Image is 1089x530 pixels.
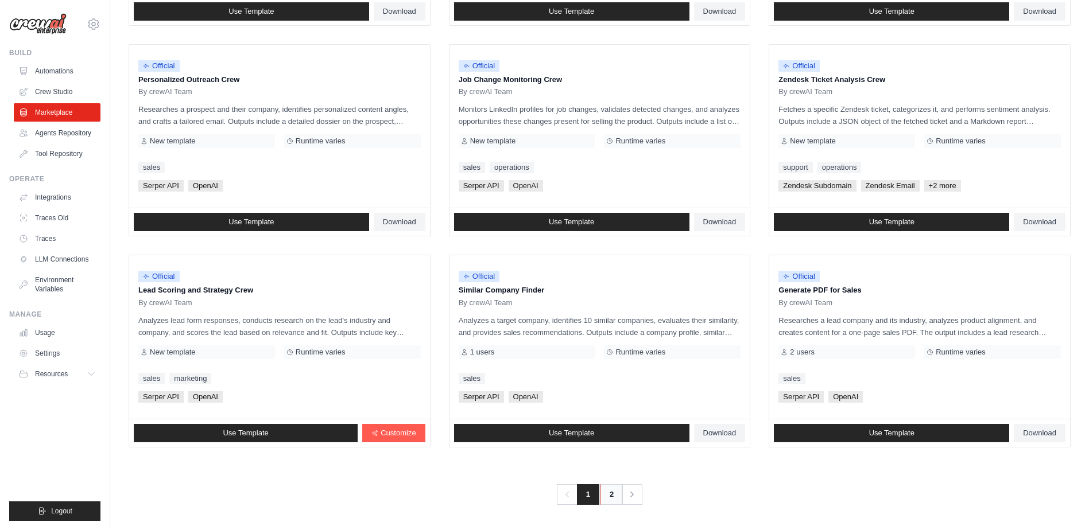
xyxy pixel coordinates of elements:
[459,162,485,173] a: sales
[296,348,346,357] span: Runtime varies
[134,213,369,231] a: Use Template
[228,7,274,16] span: Use Template
[459,60,500,72] span: Official
[600,484,623,505] a: 2
[228,217,274,227] span: Use Template
[778,103,1061,127] p: Fetches a specific Zendesk ticket, categorizes it, and performs sentiment analysis. Outputs inclu...
[817,162,862,173] a: operations
[374,213,425,231] a: Download
[615,348,665,357] span: Runtime varies
[14,229,100,248] a: Traces
[1023,217,1056,227] span: Download
[14,83,100,101] a: Crew Studio
[9,174,100,184] div: Operate
[14,324,100,342] a: Usage
[138,391,184,403] span: Serper API
[778,162,812,173] a: support
[459,314,741,338] p: Analyzes a target company, identifies 10 similar companies, evaluates their similarity, and provi...
[188,180,223,192] span: OpenAI
[9,310,100,319] div: Manage
[936,348,986,357] span: Runtime varies
[9,48,100,57] div: Build
[138,271,180,282] span: Official
[374,2,425,21] a: Download
[828,391,863,403] span: OpenAI
[1014,213,1065,231] a: Download
[615,137,665,146] span: Runtime varies
[459,271,500,282] span: Official
[778,180,856,192] span: Zendesk Subdomain
[138,87,192,96] span: By crewAI Team
[470,137,516,146] span: New template
[790,348,815,357] span: 2 users
[169,373,211,384] a: marketing
[362,424,425,442] a: Customize
[454,2,689,21] a: Use Template
[549,428,594,438] span: Use Template
[9,13,67,35] img: Logo
[188,391,223,403] span: OpenAI
[549,7,594,16] span: Use Template
[138,103,421,127] p: Researches a prospect and their company, identifies personalized content angles, and crafts a tai...
[459,180,504,192] span: Serper API
[490,162,534,173] a: operations
[778,60,820,72] span: Official
[459,298,513,307] span: By crewAI Team
[150,348,195,357] span: New template
[51,506,72,516] span: Logout
[778,87,832,96] span: By crewAI Team
[459,285,741,296] p: Similar Company Finder
[9,501,100,521] button: Logout
[459,87,513,96] span: By crewAI Team
[138,180,184,192] span: Serper API
[138,298,192,307] span: By crewAI Team
[150,137,195,146] span: New template
[138,74,421,85] p: Personalized Outreach Crew
[14,250,100,268] a: LLM Connections
[778,285,1061,296] p: Generate PDF for Sales
[694,213,746,231] a: Download
[790,137,835,146] span: New template
[134,424,358,442] a: Use Template
[138,314,421,338] p: Analyzes lead form responses, conducts research on the lead's industry and company, and scores th...
[459,103,741,127] p: Monitors LinkedIn profiles for job changes, validates detected changes, and analyzes opportunitie...
[14,124,100,142] a: Agents Repository
[1014,424,1065,442] a: Download
[1023,428,1056,438] span: Download
[383,7,416,16] span: Download
[703,7,737,16] span: Download
[14,145,100,163] a: Tool Repository
[778,298,832,307] span: By crewAI Team
[138,373,165,384] a: sales
[14,344,100,363] a: Settings
[774,424,1009,442] a: Use Template
[778,74,1061,85] p: Zendesk Ticket Analysis Crew
[774,2,1009,21] a: Use Template
[557,484,642,505] nav: Pagination
[454,424,689,442] a: Use Template
[861,180,920,192] span: Zendesk Email
[223,428,268,438] span: Use Template
[778,314,1061,338] p: Researches a lead company and its industry, analyzes product alignment, and creates content for a...
[454,213,689,231] a: Use Template
[694,2,746,21] a: Download
[35,369,68,379] span: Resources
[470,348,495,357] span: 1 users
[924,180,961,192] span: +2 more
[138,162,165,173] a: sales
[774,213,1009,231] a: Use Template
[549,217,594,227] span: Use Template
[14,103,100,122] a: Marketplace
[509,180,543,192] span: OpenAI
[778,391,824,403] span: Serper API
[459,74,741,85] p: Job Change Monitoring Crew
[936,137,986,146] span: Runtime varies
[459,373,485,384] a: sales
[869,7,914,16] span: Use Template
[138,285,421,296] p: Lead Scoring and Strategy Crew
[134,2,369,21] a: Use Template
[694,424,746,442] a: Download
[138,60,180,72] span: Official
[383,217,416,227] span: Download
[14,62,100,80] a: Automations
